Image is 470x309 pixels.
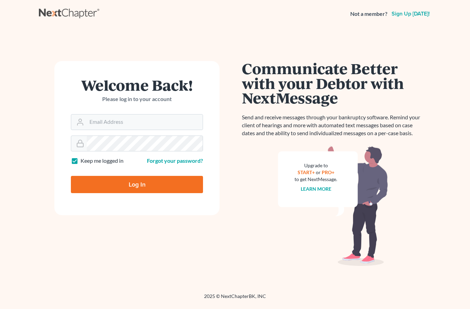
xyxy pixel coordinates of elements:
[295,176,337,183] div: to get NextMessage.
[71,95,203,103] p: Please log in to your account
[322,169,334,175] a: PRO+
[242,61,424,105] h1: Communicate Better with your Debtor with NextMessage
[242,113,424,137] p: Send and receive messages through your bankruptcy software. Remind your client of hearings and mo...
[87,114,203,130] input: Email Address
[81,157,124,165] label: Keep me logged in
[298,169,315,175] a: START+
[71,78,203,92] h1: Welcome Back!
[390,11,431,17] a: Sign up [DATE]!
[350,10,387,18] strong: Not a member?
[71,176,203,193] input: Log In
[316,169,321,175] span: or
[278,146,388,266] img: nextmessage_bg-59042aed3d76b12b5cd301f8e5b87938c9018125f34e5fa2b7a6b67550977c72.svg
[301,186,331,192] a: Learn more
[295,162,337,169] div: Upgrade to
[147,157,203,164] a: Forgot your password?
[39,293,431,305] div: 2025 © NextChapterBK, INC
